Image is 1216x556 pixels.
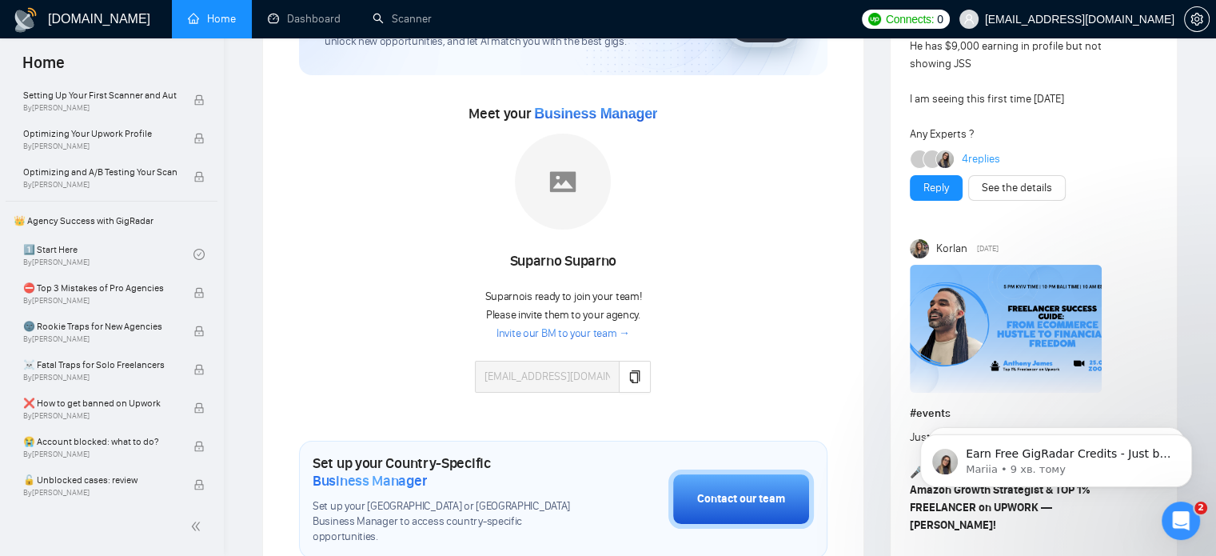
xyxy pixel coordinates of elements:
[468,105,657,122] span: Meet your
[1162,502,1200,540] iframe: Intercom live chat
[313,454,588,490] h1: Set up your Country-Specific
[373,12,432,26] a: searchScanner
[23,334,177,344] span: By [PERSON_NAME]
[313,472,427,490] span: Business Manager
[23,395,177,411] span: ❌ How to get banned on Upwork
[936,150,954,168] img: Mariia Heshka
[23,411,177,421] span: By [PERSON_NAME]
[23,357,177,373] span: ☠️ Fatal Traps for Solo Freelancers
[70,46,276,441] span: Earn Free GigRadar Credits - Just by Sharing Your Story! 💬 Want more credits for sending proposal...
[193,287,205,298] span: lock
[935,240,967,258] span: Korlan
[484,290,641,303] span: Suparno is ready to join your team!
[486,308,640,322] span: Please invite them to your agency.
[937,10,943,28] span: 0
[193,171,205,182] span: lock
[496,326,630,342] a: Invite our BM to your team →
[961,151,999,167] a: 4replies
[23,373,177,382] span: By [PERSON_NAME]
[534,106,657,122] span: Business Manager
[977,242,999,256] span: [DATE]
[193,94,205,106] span: lock
[475,248,651,275] div: Suparno Suparno
[963,14,975,25] span: user
[628,370,641,383] span: copy
[1184,13,1210,26] a: setting
[910,20,1108,143] div: I have onboarded one freelancer He has $9,000 earning in profile but not showing JSS I am seeing ...
[23,126,177,142] span: Optimizing Your Upwork Profile
[193,441,205,452] span: lock
[23,142,177,151] span: By [PERSON_NAME]
[923,179,949,197] a: Reply
[70,62,276,76] p: Message from Mariia, sent 8 хв. тому
[188,12,236,26] a: homeHome
[23,164,177,180] span: Optimizing and A/B Testing Your Scanner for Better Results
[193,249,205,260] span: check-circle
[23,318,177,334] span: 🌚 Rookie Traps for New Agencies
[910,265,1102,393] img: F09H8TEEYJG-Anthony%20James.png
[896,401,1216,513] iframe: Intercom notifications повідомлення
[268,12,341,26] a: dashboardDashboard
[23,434,177,450] span: 😭 Account blocked: what to do?
[23,280,177,296] span: ⛔ Top 3 Mistakes of Pro Agencies
[619,361,651,393] button: copy
[193,133,205,144] span: lock
[7,205,216,237] span: 👑 Agency Success with GigRadar
[886,10,934,28] span: Connects:
[193,479,205,490] span: lock
[23,450,177,459] span: By [PERSON_NAME]
[13,7,38,33] img: logo
[23,472,177,488] span: 🔓 Unblocked cases: review
[10,51,78,85] span: Home
[697,490,785,508] div: Contact our team
[982,179,1052,197] a: See the details
[23,180,177,190] span: By [PERSON_NAME]
[313,499,588,545] span: Set up your [GEOGRAPHIC_DATA] or [GEOGRAPHIC_DATA] Business Manager to access country-specific op...
[23,103,177,113] span: By [PERSON_NAME]
[190,518,206,534] span: double-left
[910,239,929,258] img: Korlan
[193,402,205,414] span: lock
[23,296,177,306] span: By [PERSON_NAME]
[23,87,177,103] span: Setting Up Your First Scanner and Auto-Bidder
[515,134,611,230] img: placeholder.png
[23,488,177,498] span: By [PERSON_NAME]
[23,237,193,272] a: 1️⃣ Start HereBy[PERSON_NAME]
[1185,13,1209,26] span: setting
[668,470,814,529] button: Contact our team
[910,175,963,201] button: Reply
[193,364,205,375] span: lock
[193,326,205,337] span: lock
[868,13,881,26] img: upwork-logo.png
[1194,502,1207,514] span: 2
[1184,6,1210,32] button: setting
[968,175,1066,201] button: See the details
